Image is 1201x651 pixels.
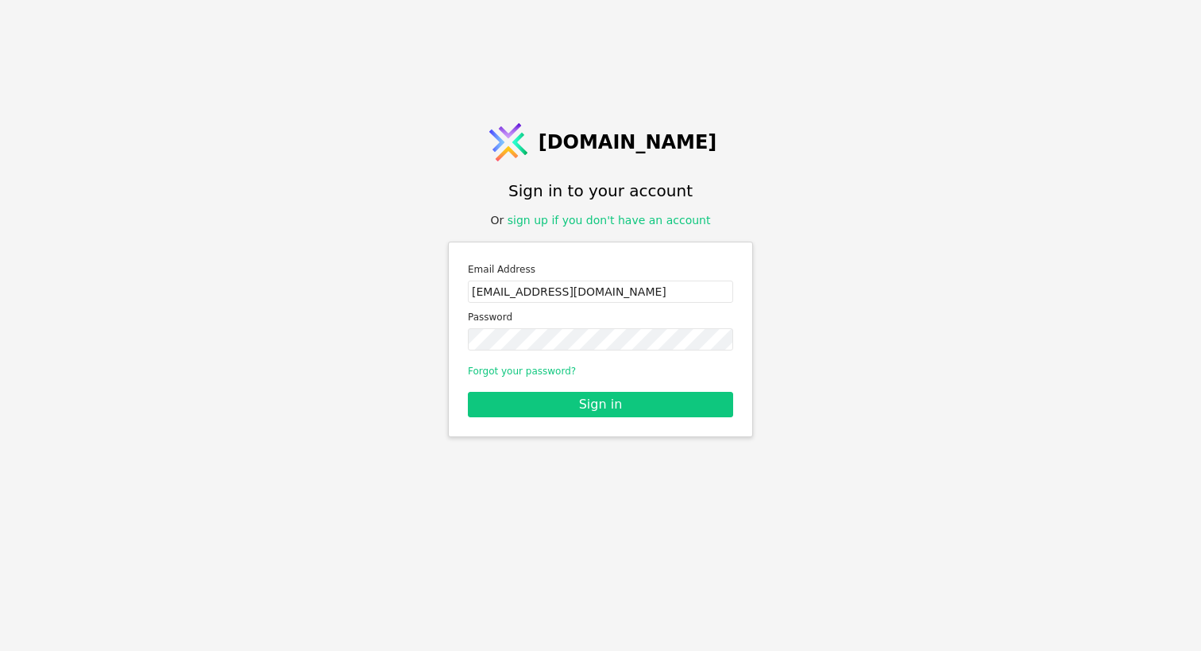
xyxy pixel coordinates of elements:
input: Email address [468,281,733,303]
input: Password [468,328,733,351]
button: Sign in [468,392,733,417]
a: Forgot your password? [468,366,576,377]
label: Email Address [468,262,733,277]
label: Password [468,309,733,325]
h1: Sign in to your account [508,179,693,203]
a: sign up if you don't have an account [508,214,711,227]
span: [DOMAIN_NAME] [539,128,717,157]
a: [DOMAIN_NAME] [485,118,717,166]
div: Or [491,212,711,229]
